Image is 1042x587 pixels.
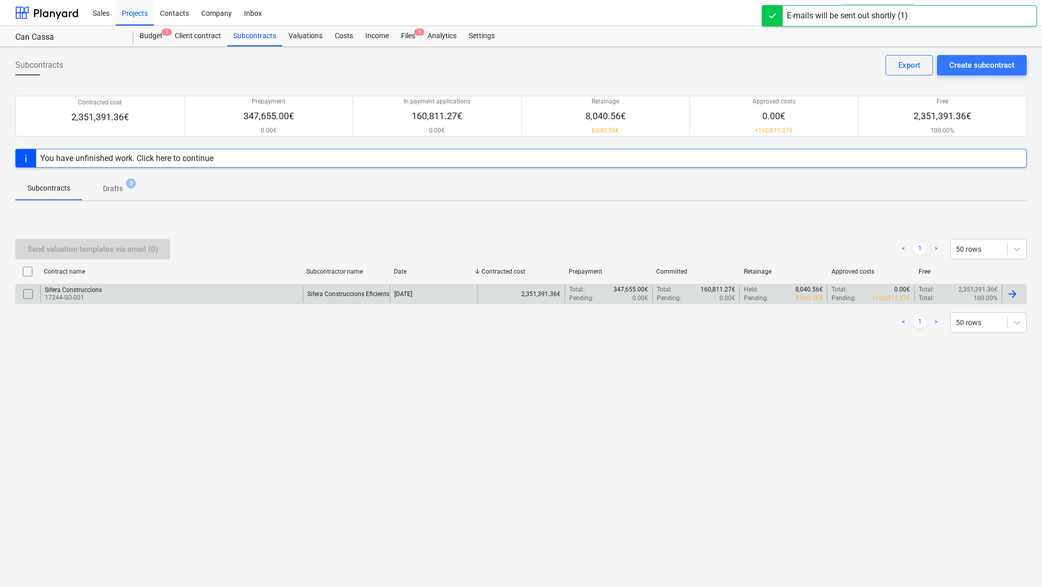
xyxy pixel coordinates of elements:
a: Settings [463,26,501,46]
a: Valuations [282,26,329,46]
button: Create subcontract [937,55,1027,75]
p: Prepayment [244,97,294,106]
p: 0.00€ [632,294,648,303]
button: Export [886,55,933,75]
p: 100.00% [914,126,971,135]
p: 8,040.56€ [585,126,626,135]
div: Sifera Construccions [45,286,102,293]
a: Files1 [395,26,421,46]
p: 2,351,391.36€ [958,285,998,294]
p: 8,040.56€ [585,110,626,122]
iframe: Chat Widget [991,538,1042,587]
p: Pending : [569,294,594,303]
p: Retainage [585,97,626,106]
div: Date [394,268,473,275]
p: Held : [744,285,758,294]
a: Page 1 is your current page [914,243,926,255]
p: 160,811.27€ [404,110,470,122]
p: 160,811.27€ [701,285,735,294]
a: Costs [329,26,359,46]
div: Prepayment [569,268,648,275]
div: Export [898,59,920,72]
div: Files [395,26,421,46]
a: Page 1 is your current page [914,316,926,329]
p: 347,655.00€ [244,110,294,122]
p: 8,040.56€ [795,294,823,303]
span: Subcontracts [15,59,63,71]
div: Retainage [744,268,823,275]
a: Previous page [897,316,910,329]
div: Free [919,268,998,275]
div: 2,351,391.36€ [477,285,565,303]
p: Total : [919,294,934,303]
div: E-mails will be sent out shortly (1) [787,10,908,22]
a: Client contract [169,26,227,46]
a: Budget1 [133,26,169,46]
p: 0.00€ [753,110,795,122]
div: [DATE] [394,290,412,298]
p: Subcontracts [28,183,70,194]
p: 2,351,391.36€ [71,111,129,123]
div: Contract name [44,268,298,275]
a: Next page [930,316,942,329]
p: 347,655.00€ [613,285,648,294]
p: Total : [569,285,584,294]
div: Budget [133,26,169,46]
div: Subcontractor name [306,268,386,275]
p: 100.00% [974,294,998,303]
div: Sifera Construccions Eficients S.L [307,290,399,298]
div: Widget de chat [991,538,1042,587]
div: Can Cassa [15,32,121,43]
p: Free [914,97,971,106]
div: Committed [656,268,736,275]
p: Total : [832,285,847,294]
span: 1 [162,29,172,36]
p: Pending : [657,294,681,303]
p: Pending : [832,294,856,303]
p: 0.00€ [719,294,735,303]
p: Pending : [744,294,768,303]
a: Next page [930,243,942,255]
p: Total : [657,285,672,294]
div: Approved costs [832,268,911,275]
p: + 160,811.27€ [872,294,910,303]
p: In payment applications [404,97,470,106]
p: 0.00€ [894,285,910,294]
div: Create subcontract [949,59,1014,72]
span: 1 [414,29,424,36]
a: Subcontracts [227,26,282,46]
span: 3 [126,178,136,189]
p: Drafts [103,183,123,194]
a: Income [359,26,395,46]
p: 0.00€ [244,126,294,135]
p: + 160,811.27€ [753,126,795,135]
p: Total : [919,285,934,294]
p: 2,351,391.36€ [914,110,971,122]
div: You have unfinished work. Click here to continue [40,153,213,163]
a: Previous page [897,243,910,255]
p: 17244-SO-001 [45,293,102,302]
p: Approved costs [753,97,795,106]
p: 8,040.56€ [795,285,823,294]
p: Contracted cost [71,98,129,107]
p: 0.00€ [404,126,470,135]
a: Analytics [421,26,463,46]
div: Contracted cost [482,268,561,275]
